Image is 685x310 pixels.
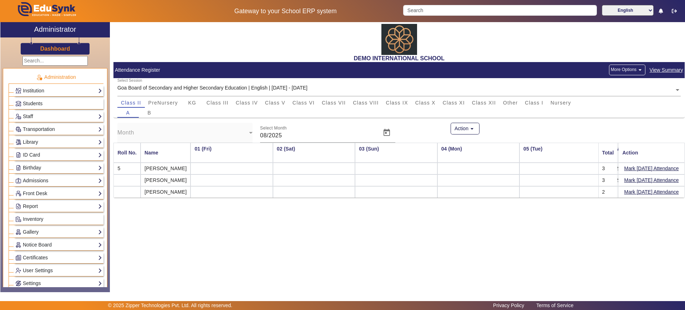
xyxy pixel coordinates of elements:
[619,143,685,163] mat-header-cell: Action
[113,55,685,62] h2: DEMO INTERNATIONAL SCHOOL
[489,301,528,310] a: Privacy Policy
[378,124,395,141] button: Open calendar
[9,73,103,81] p: Administration
[108,302,233,309] p: © 2025 Zipper Technologies Pvt. Ltd. All rights reserved.
[236,100,258,105] span: Class IV
[624,164,680,173] button: Mark [DATE] Attendance
[415,100,436,105] span: Class X
[40,45,70,52] h3: Dashboard
[113,143,141,163] mat-header-cell: Roll No.
[113,163,141,174] mat-cell: 5
[437,143,519,163] th: 04 (Mon)
[148,110,152,115] span: B
[0,22,110,37] a: Administrator
[16,101,21,106] img: Students.png
[355,143,437,163] th: 03 (Sun)
[381,24,417,55] img: abdd4561-dfa5-4bc5-9f22-bd710a8d2831
[16,217,21,222] img: Inventory.png
[624,176,680,185] button: Mark [DATE] Attendance
[598,163,618,174] mat-cell: 3
[636,66,644,73] mat-icon: arrow_drop_down
[126,110,130,115] span: A
[260,126,287,130] mat-label: Select Month
[148,100,178,105] span: PreNursery
[503,100,518,105] span: Other
[113,62,685,78] mat-card-header: Attendance Register
[265,100,285,105] span: Class V
[23,101,42,106] span: Students
[15,100,102,108] a: Students
[36,74,42,81] img: Administration.png
[23,216,44,222] span: Inventory
[121,100,141,105] span: Class II
[598,143,618,163] mat-header-cell: Total
[403,5,597,16] input: Search
[15,215,102,223] a: Inventory
[322,100,346,105] span: Class VII
[649,66,684,74] span: View Summary
[550,100,571,105] span: Nursery
[609,65,645,75] button: More Options
[191,143,273,163] th: 01 (Fri)
[443,100,465,105] span: Class XI
[451,123,480,135] button: Action
[175,7,396,15] h5: Gateway to your School ERP system
[117,84,308,92] div: Goa Board of Secondary and Higher Secondary Education | English | [DATE] - [DATE]
[598,174,618,186] mat-cell: 3
[22,56,88,66] input: Search...
[188,100,196,105] span: KG
[598,186,618,198] mat-cell: 2
[353,100,379,105] span: Class VIII
[117,78,142,83] div: Select Session
[519,143,602,163] th: 05 (Tue)
[468,125,476,132] mat-icon: arrow_drop_down
[40,45,71,52] a: Dashboard
[525,100,543,105] span: Class I
[472,100,496,105] span: Class XII
[141,186,191,198] mat-cell: [PERSON_NAME]
[141,174,191,186] mat-cell: [PERSON_NAME]
[533,301,577,310] a: Terms of Service
[141,163,191,174] mat-cell: [PERSON_NAME]
[141,143,191,163] mat-header-cell: Name
[624,188,680,197] button: Mark [DATE] Attendance
[207,100,229,105] span: Class III
[386,100,408,105] span: Class IX
[293,100,315,105] span: Class VI
[34,25,76,34] h2: Administrator
[273,143,355,163] th: 02 (Sat)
